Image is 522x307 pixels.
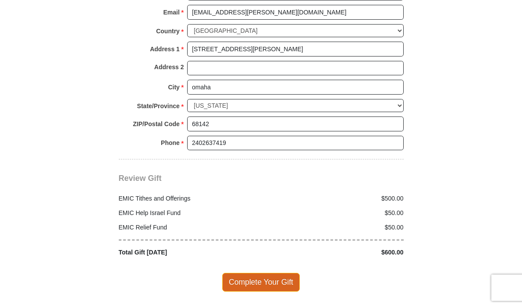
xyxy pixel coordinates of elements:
div: $500.00 [261,194,408,203]
div: $50.00 [261,208,408,218]
strong: Phone [161,137,180,149]
strong: State/Province [137,100,180,112]
div: Total Gift [DATE] [114,248,261,257]
div: $600.00 [261,248,408,257]
strong: City [168,81,179,93]
strong: Address 2 [154,61,184,73]
div: EMIC Tithes and Offerings [114,194,261,203]
div: EMIC Relief Fund [114,223,261,232]
span: Review Gift [119,174,162,183]
div: EMIC Help Israel Fund [114,208,261,218]
strong: Address 1 [150,43,180,55]
strong: Country [156,25,180,37]
span: Complete Your Gift [222,273,300,291]
strong: ZIP/Postal Code [133,118,180,130]
div: $50.00 [261,223,408,232]
strong: Email [163,6,180,18]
